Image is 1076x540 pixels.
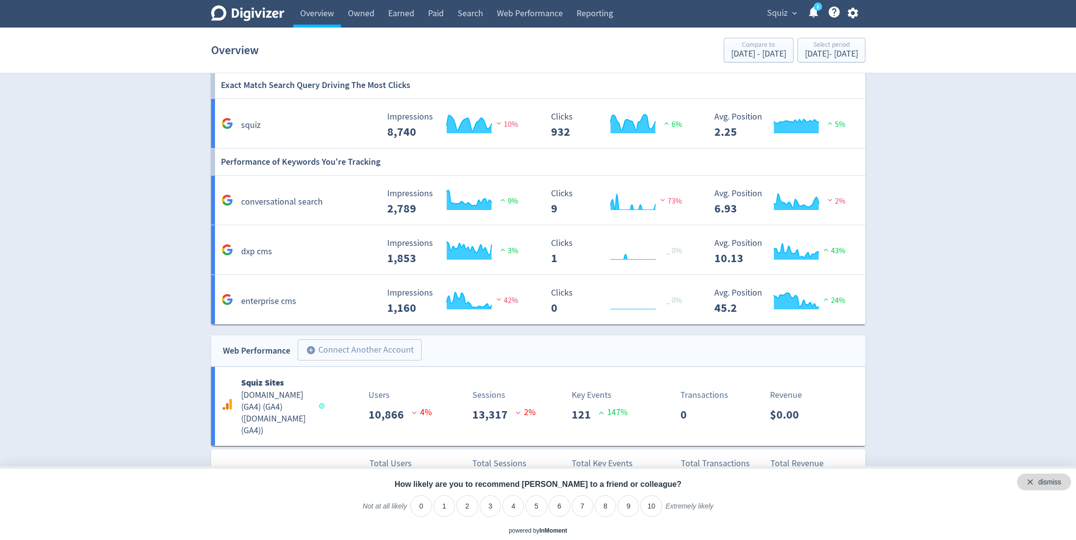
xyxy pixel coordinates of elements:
img: positive-performance.svg [662,120,672,127]
svg: Impressions 8,740 [382,112,530,138]
span: 3% [498,246,518,256]
label: Extremely likely [666,502,713,518]
img: positive-performance.svg [821,296,831,303]
img: positive-performance.svg [821,246,831,253]
svg: Clicks 932 [546,112,694,138]
button: Squiz [764,5,799,21]
p: Key Events [572,389,612,402]
li: 1 [433,495,455,517]
svg: Avg. Position 2.25 [709,112,857,138]
a: Squiz Sites[DOMAIN_NAME] (GA4) (GA4)([DOMAIN_NAME] (GA4))Users10,866 4%Sessions13,317 2%Key Event... [211,367,865,446]
div: powered by inmoment [509,527,567,535]
p: Users [369,389,390,402]
li: 6 [549,495,570,517]
div: Web Performance [223,344,290,358]
li: 4 [502,495,524,517]
span: 42% [494,296,518,305]
span: 5% [825,120,845,129]
span: 9% [498,196,518,206]
svg: Google Analytics [221,194,233,206]
img: negative-performance.svg [494,296,504,303]
svg: Google Analytics [221,118,233,129]
span: _ 0% [666,296,682,305]
span: 73% [658,196,682,206]
div: [DATE] - [DATE] [805,50,858,59]
svg: Avg. Position 10.13 [709,239,857,265]
img: negative-performance.svg [494,120,504,127]
svg: Avg. Position 6.93 [709,189,857,215]
svg: Clicks 1 [546,239,694,265]
p: 121 [572,406,599,423]
svg: Impressions 2,789 [382,189,530,215]
span: add_circle [306,345,316,355]
a: dxp cms Impressions 1,853 Impressions 1,853 3% Clicks 1 Clicks 1 _ 0% Avg. Position 10.13 Avg. Po... [211,225,865,275]
svg: Clicks 0 [546,288,694,314]
li: 9 [617,495,639,517]
span: 6% [662,120,682,129]
a: conversational search Impressions 2,789 Impressions 2,789 9% Clicks 9 Clicks 9 73% Avg. Position ... [211,176,865,225]
p: 10,866 [369,406,412,423]
p: 147 % [599,406,628,419]
h5: conversational search [241,196,323,208]
label: Not at all likely [363,502,407,518]
svg: Google Analytics [221,294,233,305]
p: $0.00 [770,406,807,423]
text: 1 [816,3,819,10]
p: Total Key Events [572,457,633,470]
p: Total Users [369,457,412,470]
li: 3 [480,495,501,517]
button: Select period[DATE]- [DATE] [798,38,865,62]
p: 13,317 [472,406,516,423]
img: negative-performance.svg [658,196,668,204]
span: 2% [825,196,845,206]
h5: [DOMAIN_NAME] (GA4) (GA4) ( [DOMAIN_NAME] (GA4) ) [241,390,310,437]
button: Compare to[DATE] - [DATE] [724,38,794,62]
p: Total Sessions [472,457,526,470]
span: expand_more [790,9,799,18]
li: 5 [525,495,547,517]
h5: squiz [241,120,261,131]
svg: Google Analytics [221,398,233,410]
h1: Overview [211,34,259,66]
a: InMoment [539,527,567,534]
div: Compare to [731,41,786,50]
a: Connect Another Account [290,341,422,361]
svg: Impressions 1,853 [382,239,530,265]
h6: Performance of Keywords You're Tracking [221,149,380,175]
span: _ 0% [666,246,682,256]
span: 24% [821,296,845,305]
div: Total [223,465,320,483]
li: 8 [595,495,616,517]
h6: Exact Match Search Query Driving The Most Clicks [221,72,410,98]
li: 0 [410,495,432,517]
a: enterprise cms Impressions 1,160 Impressions 1,160 42% Clicks 0 Clicks 0 _ 0% Avg. Position 45.2 ... [211,275,865,325]
p: Total Transactions [681,457,750,470]
p: 0 [680,406,695,423]
div: dismiss [1038,478,1061,487]
b: Squiz Sites [241,377,284,389]
p: Revenue [770,389,802,402]
p: Total Revenue [770,457,824,470]
svg: Google Analytics [221,244,233,256]
p: Sessions [472,389,505,402]
div: [DATE] - [DATE] [731,50,786,59]
span: 43% [821,246,845,256]
div: Select period [805,41,858,50]
p: Transactions [680,389,728,402]
svg: Avg. Position 45.2 [709,288,857,314]
svg: Impressions 1,160 [382,288,530,314]
h5: enterprise cms [241,296,296,307]
span: 10% [494,120,518,129]
svg: Clicks 9 [546,189,694,215]
button: Connect Another Account [298,339,422,361]
li: 10 [641,495,662,517]
a: 1 [814,2,822,11]
img: positive-performance.svg [498,246,508,253]
h5: dxp cms [241,246,272,258]
li: 7 [572,495,593,517]
a: squiz Impressions 8,740 Impressions 8,740 10% Clicks 932 Clicks 932 6% Avg. Position 2.25 Avg. Po... [211,99,865,149]
img: positive-performance.svg [825,120,835,127]
img: negative-performance.svg [825,196,835,204]
p: 4 % [412,406,432,419]
div: Close survey [1017,474,1071,490]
